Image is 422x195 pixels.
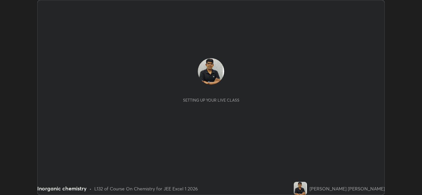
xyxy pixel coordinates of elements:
[294,182,307,195] img: 92fd1ea14f5f4a1785496d022c14c22f.png
[198,58,224,85] img: 92fd1ea14f5f4a1785496d022c14c22f.png
[310,185,385,192] div: [PERSON_NAME] [PERSON_NAME]
[89,185,92,192] div: •
[183,98,239,103] div: Setting up your live class
[94,185,198,192] div: L132 of Course On Chemistry for JEE Excel 1 2026
[37,184,87,192] div: Inorganic chemistry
